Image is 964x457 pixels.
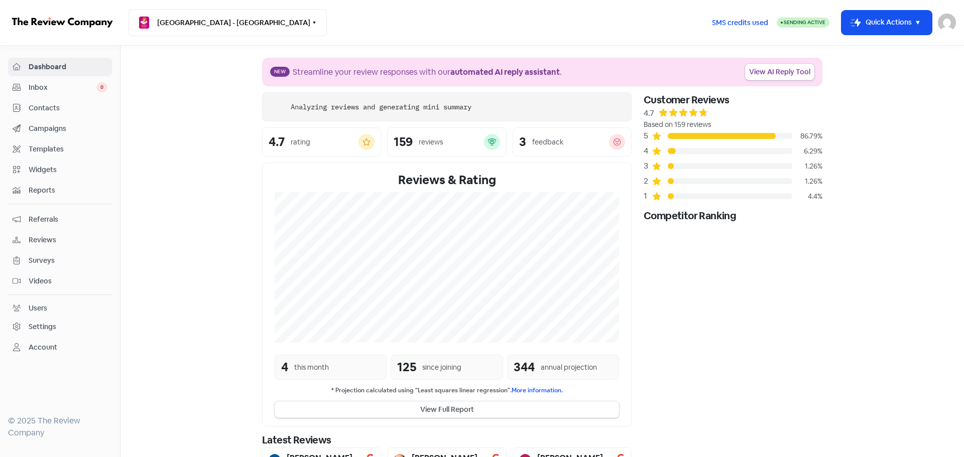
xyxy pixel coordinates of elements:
a: More information. [512,386,563,394]
span: Contacts [29,103,107,113]
a: 3feedback [513,127,632,157]
div: Reviews & Rating [275,171,619,189]
a: Templates [8,140,112,159]
div: 4 [644,145,652,157]
span: Campaigns [29,123,107,134]
div: 344 [514,358,535,376]
a: Reviews [8,231,112,249]
div: reviews [419,137,443,147]
a: 159reviews [387,127,506,157]
div: annual projection [541,362,597,373]
div: 4 [281,358,288,376]
a: Surveys [8,251,112,270]
span: Surveys [29,255,107,266]
b: automated AI reply assistant [450,67,560,77]
div: 4.7 [644,107,654,119]
div: 1 [644,190,652,202]
span: Referrals [29,214,107,225]
div: 1.26% [792,176,822,187]
div: 3 [519,136,526,148]
a: Reports [8,181,112,200]
div: 4.7 [269,136,285,148]
a: Dashboard [8,58,112,76]
div: 5 [644,130,652,142]
span: 0 [96,82,107,92]
div: 6.29% [792,146,822,157]
button: [GEOGRAPHIC_DATA] - [GEOGRAPHIC_DATA] [129,9,327,36]
button: View Full Report [275,401,619,418]
a: Users [8,299,112,318]
div: 4.4% [792,191,822,202]
span: Reviews [29,235,107,245]
div: 159 [394,136,413,148]
span: Dashboard [29,62,107,72]
div: feedback [532,137,563,147]
a: Inbox 0 [8,78,112,97]
span: Videos [29,276,107,286]
span: New [270,67,290,77]
div: rating [291,137,310,147]
a: Videos [8,272,112,290]
span: Reports [29,185,107,196]
div: Competitor Ranking [644,208,822,223]
a: Account [8,338,112,357]
div: Users [29,303,47,314]
div: 2 [644,175,652,187]
a: Settings [8,318,112,336]
a: Contacts [8,99,112,117]
div: Streamline your review responses with our . [293,66,562,78]
div: 3 [644,160,652,172]
a: SMS credits used [703,17,777,27]
span: Sending Active [784,19,825,26]
div: Analyzing reviews and generating mini summary [291,102,471,112]
div: 1.26% [792,161,822,172]
span: Widgets [29,165,107,175]
div: this month [294,362,329,373]
div: Latest Reviews [262,432,632,447]
span: Inbox [29,82,96,93]
span: SMS credits used [712,18,768,28]
div: 125 [397,358,416,376]
a: Campaigns [8,119,112,138]
a: Sending Active [777,17,829,29]
div: Settings [29,322,56,332]
a: Referrals [8,210,112,229]
span: Templates [29,144,107,155]
small: * Projection calculated using "Least squares linear regression". [275,386,619,395]
div: since joining [422,362,461,373]
a: 4.7rating [262,127,381,157]
div: © 2025 The Review Company [8,415,112,439]
div: 86.79% [792,131,822,141]
a: Widgets [8,161,112,179]
img: User [938,14,956,32]
div: Based on 159 reviews [644,119,822,130]
div: Account [29,342,57,353]
div: Customer Reviews [644,92,822,107]
a: View AI Reply Tool [745,64,814,80]
button: Quick Actions [841,11,932,35]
